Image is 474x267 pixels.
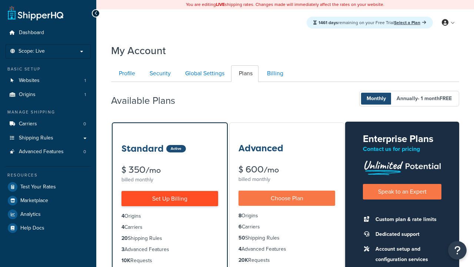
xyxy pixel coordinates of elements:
a: Advanced Features 0 [6,145,91,159]
a: Security [142,65,177,82]
a: Select a Plan [394,19,426,26]
button: Monthly Annually- 1 monthFREE [359,91,459,106]
a: Profile [111,65,141,82]
li: Requests [238,256,335,264]
strong: 4 [121,212,124,220]
li: Carriers [238,223,335,231]
div: $ 350 [121,165,218,175]
span: Advanced Features [19,149,64,155]
button: Open Resource Center [448,241,467,260]
strong: 4 [121,223,124,231]
h1: My Account [111,43,166,58]
div: billed monthly [238,174,335,185]
a: Carriers 0 [6,117,91,131]
a: Set Up Billing [121,191,218,206]
li: Origins [121,212,218,220]
strong: 50 [238,234,245,242]
span: Monthly [361,93,391,105]
a: Origins 1 [6,88,91,102]
a: Billing [259,65,289,82]
div: billed monthly [121,175,218,185]
a: Analytics [6,208,91,221]
a: Marketplace [6,194,91,207]
li: Custom plan & rate limits [372,214,441,225]
li: Shipping Rules [121,234,218,243]
strong: 10K [121,257,130,264]
h3: Advanced [238,144,283,153]
li: Carriers [6,117,91,131]
a: Plans [231,65,258,82]
small: /mo [264,165,279,175]
li: Shipping Rules [238,234,335,242]
li: Requests [121,257,218,265]
li: Dedicated support [372,229,441,240]
span: 0 [83,149,86,155]
strong: 3 [121,245,124,253]
span: Dashboard [19,30,44,36]
strong: 6 [238,223,242,231]
strong: 20K [238,256,248,264]
a: Shipping Rules [6,131,91,145]
img: Unlimited Potential [363,158,441,175]
span: Websites [19,78,40,84]
small: /mo [146,165,161,175]
span: 0 [83,121,86,127]
a: Choose Plan [238,191,335,206]
li: Advanced Features [6,145,91,159]
span: Carriers [19,121,37,127]
p: Contact us for pricing [363,144,441,154]
strong: 4 [238,245,241,253]
li: Advanced Features [121,245,218,254]
a: Dashboard [6,26,91,40]
span: - 1 month [418,95,452,102]
span: Help Docs [20,225,44,231]
h3: Standard [121,144,164,154]
a: Global Settings [177,65,230,82]
div: Basic Setup [6,66,91,72]
span: Marketplace [20,198,48,204]
strong: 8 [238,212,241,220]
span: Shipping Rules [19,135,53,141]
span: 1 [84,92,86,98]
div: Active [166,145,186,152]
span: Test Your Rates [20,184,56,190]
div: remaining on your Free Trial [307,17,433,29]
span: 1 [84,78,86,84]
span: Scope: Live [19,48,45,55]
h2: Available Plans [111,95,186,106]
a: Help Docs [6,221,91,235]
li: Origins [238,212,335,220]
a: Speak to an Expert [363,184,441,199]
strong: 1461 days [318,19,338,26]
b: LIVE [216,1,225,8]
a: ShipperHQ Home [8,6,63,20]
span: Analytics [20,211,41,218]
li: Carriers [121,223,218,231]
a: Websites 1 [6,74,91,88]
a: Test Your Rates [6,180,91,194]
li: Websites [6,74,91,88]
div: Resources [6,172,91,178]
li: Origins [6,88,91,102]
span: Annually [391,93,457,105]
span: Origins [19,92,36,98]
div: Manage Shipping [6,109,91,115]
li: Account setup and configuration services [372,244,441,265]
li: Advanced Features [238,245,335,253]
div: $ 600 [238,165,335,174]
h2: Enterprise Plans [363,133,441,144]
strong: 20 [121,234,128,242]
b: FREE [440,95,452,102]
